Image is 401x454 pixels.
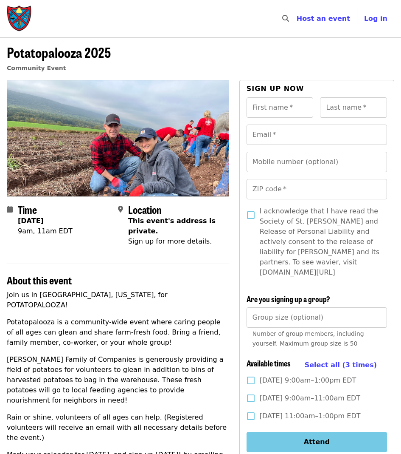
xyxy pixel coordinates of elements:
span: Sign up now [247,85,304,93]
i: search icon [282,14,289,23]
span: Number of group members, including yourself. Maximum group size is 50 [252,330,364,347]
span: Potatopalooza 2025 [7,42,111,62]
strong: [DATE] [18,217,44,225]
div: 9am, 11am EDT [18,226,73,236]
span: [DATE] 11:00am–1:00pm EDT [260,411,361,421]
button: Select all (3 times) [305,359,377,372]
input: Email [247,125,387,145]
span: Time [18,202,37,217]
i: map-marker-alt icon [118,205,123,213]
img: Potatopalooza 2025 organized by Society of St. Andrew [7,80,229,196]
span: Sign up for more details. [128,237,212,245]
span: Select all (3 times) [305,361,377,369]
p: Rain or shine, volunteers of all ages can help. (Registered volunteers will receive an email with... [7,412,229,443]
input: Mobile number (optional) [247,152,387,172]
p: Join us in [GEOGRAPHIC_DATA], [US_STATE], for POTATOPALOOZA! [7,290,229,310]
a: Community Event [7,65,66,71]
span: About this event [7,272,72,287]
span: This event's address is private. [128,217,216,235]
input: [object Object] [247,307,387,328]
span: Available times [247,358,291,369]
button: Attend [247,432,387,452]
input: First name [247,97,314,118]
span: Location [128,202,162,217]
p: Potatopalooza is a community-wide event where caring people of all ages can glean and share farm-... [7,317,229,348]
img: Society of St. Andrew - Home [7,5,32,32]
span: [DATE] 9:00am–11:00am EDT [260,393,360,403]
span: Are you signing up a group? [247,293,330,304]
input: Last name [320,97,387,118]
span: [DATE] 9:00am–1:00pm EDT [260,375,356,386]
button: Log in [357,10,394,27]
span: Log in [364,14,387,23]
input: ZIP code [247,179,387,199]
span: I acknowledge that I have read the Society of St. [PERSON_NAME] and Release of Personal Liability... [260,206,380,278]
i: calendar icon [7,205,13,213]
a: Host an event [297,14,350,23]
p: [PERSON_NAME] Family of Companies is generously providing a field of potatoes for volunteers to g... [7,355,229,406]
input: Search [294,9,301,29]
